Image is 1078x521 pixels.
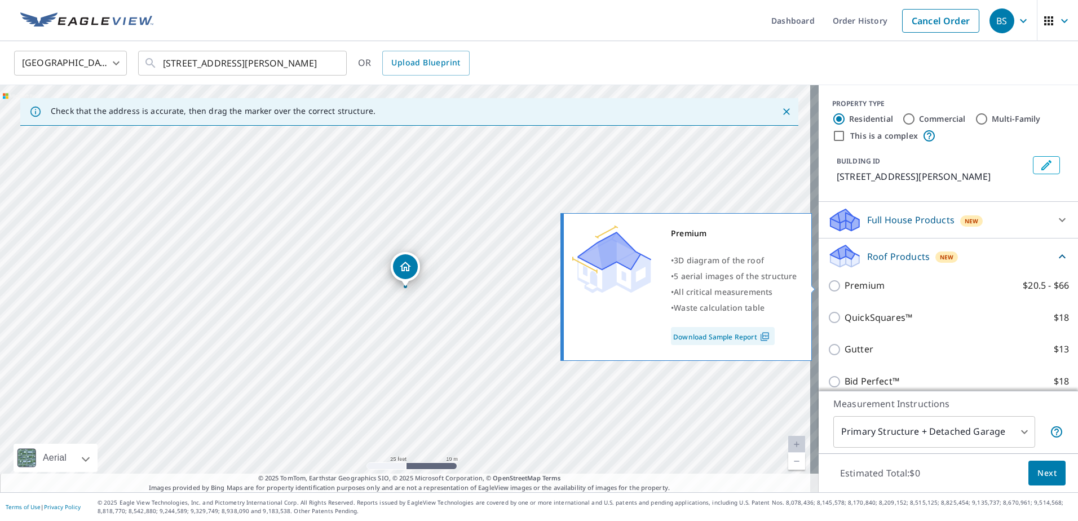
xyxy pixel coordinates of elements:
p: BUILDING ID [837,156,880,166]
span: New [940,253,954,262]
a: Current Level 20, Zoom Out [788,453,805,470]
p: QuickSquares™ [845,311,912,325]
span: 3D diagram of the roof [674,255,764,266]
p: Check that the address is accurate, then drag the marker over the correct structure. [51,106,375,116]
a: OpenStreetMap [493,474,540,482]
p: $13 [1054,342,1069,356]
div: [GEOGRAPHIC_DATA] [14,47,127,79]
div: Aerial [14,444,98,472]
button: Close [779,104,794,119]
p: Estimated Total: $0 [831,461,929,485]
div: PROPERTY TYPE [832,99,1064,109]
a: Privacy Policy [44,503,81,511]
label: Multi-Family [992,113,1041,125]
div: Dropped pin, building 1, Residential property, 904 Queen Anne Rd Harwich, MA 02645 [391,252,420,287]
p: Roof Products [867,250,930,263]
span: New [965,217,979,226]
p: Measurement Instructions [833,397,1063,410]
p: © 2025 Eagle View Technologies, Inc. and Pictometry International Corp. All Rights Reserved. Repo... [98,498,1072,515]
p: $18 [1054,311,1069,325]
span: Waste calculation table [674,302,765,313]
p: | [6,504,81,510]
div: BS [989,8,1014,33]
span: Your report will include the primary structure and a detached garage if one exists. [1050,425,1063,439]
p: Premium [845,279,885,293]
div: • [671,284,797,300]
div: Primary Structure + Detached Garage [833,416,1035,448]
span: Upload Blueprint [391,56,460,70]
input: Search by address or latitude-longitude [163,47,324,79]
label: Commercial [919,113,966,125]
div: Roof ProductsNew [828,243,1069,270]
span: © 2025 TomTom, Earthstar Geographics SIO, © 2025 Microsoft Corporation, © [258,474,561,483]
img: Premium [572,226,651,293]
p: $18 [1054,374,1069,388]
p: Full House Products [867,213,955,227]
img: EV Logo [20,12,153,29]
a: Download Sample Report [671,327,775,345]
button: Edit building 1 [1033,156,1060,174]
a: Terms [542,474,561,482]
span: All critical measurements [674,286,772,297]
div: Full House ProductsNew [828,206,1069,233]
a: Current Level 20, Zoom In Disabled [788,436,805,453]
div: • [671,300,797,316]
a: Upload Blueprint [382,51,469,76]
div: Aerial [39,444,70,472]
span: Next [1037,466,1057,480]
p: $20.5 - $66 [1023,279,1069,293]
span: 5 aerial images of the structure [674,271,797,281]
div: • [671,268,797,284]
a: Terms of Use [6,503,41,511]
p: [STREET_ADDRESS][PERSON_NAME] [837,170,1028,183]
a: Cancel Order [902,9,979,33]
div: • [671,253,797,268]
div: Premium [671,226,797,241]
label: This is a complex [850,130,918,142]
div: OR [358,51,470,76]
button: Next [1028,461,1066,486]
label: Residential [849,113,893,125]
p: Gutter [845,342,873,356]
img: Pdf Icon [757,332,772,342]
p: Bid Perfect™ [845,374,899,388]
